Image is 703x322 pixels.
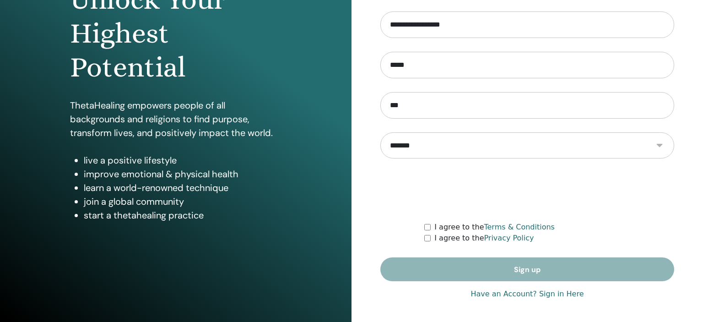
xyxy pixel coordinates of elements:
li: learn a world-renowned technique [84,181,281,195]
p: ThetaHealing empowers people of all backgrounds and religions to find purpose, transform lives, a... [70,98,281,140]
a: Have an Account? Sign in Here [470,289,584,300]
label: I agree to the [434,222,555,233]
label: I agree to the [434,233,534,244]
iframe: reCAPTCHA [458,172,597,208]
a: Privacy Policy [484,234,534,242]
li: start a thetahealing practice [84,208,281,222]
li: live a positive lifestyle [84,153,281,167]
li: join a global community [84,195,281,208]
a: Terms & Conditions [484,223,554,231]
li: improve emotional & physical health [84,167,281,181]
